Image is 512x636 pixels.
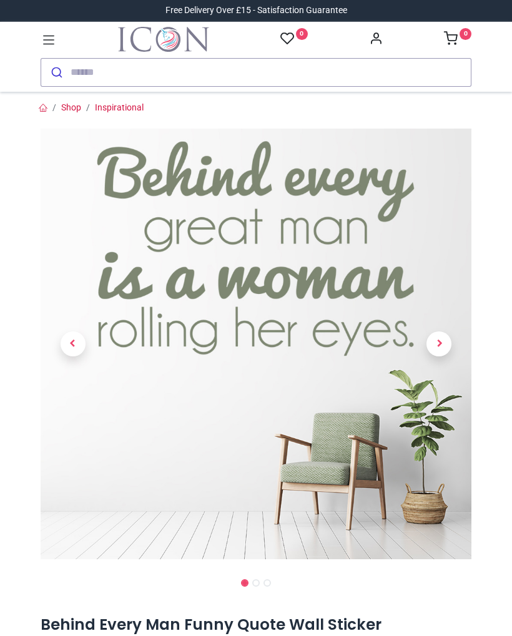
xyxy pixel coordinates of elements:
[41,129,471,559] img: Behind Every Man Funny Quote Wall Sticker
[444,35,471,45] a: 0
[41,193,106,495] a: Previous
[426,331,451,356] span: Next
[165,4,347,17] div: Free Delivery Over £15 - Satisfaction Guarantee
[61,331,86,356] span: Previous
[407,193,472,495] a: Next
[41,614,471,635] h1: Behind Every Man Funny Quote Wall Sticker
[369,35,383,45] a: Account Info
[280,31,308,47] a: 0
[460,28,471,40] sup: 0
[61,102,81,112] a: Shop
[41,59,71,86] button: Submit
[296,28,308,40] sup: 0
[118,27,209,52] a: Logo of Icon Wall Stickers
[118,27,209,52] img: Icon Wall Stickers
[95,102,144,112] a: Inspirational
